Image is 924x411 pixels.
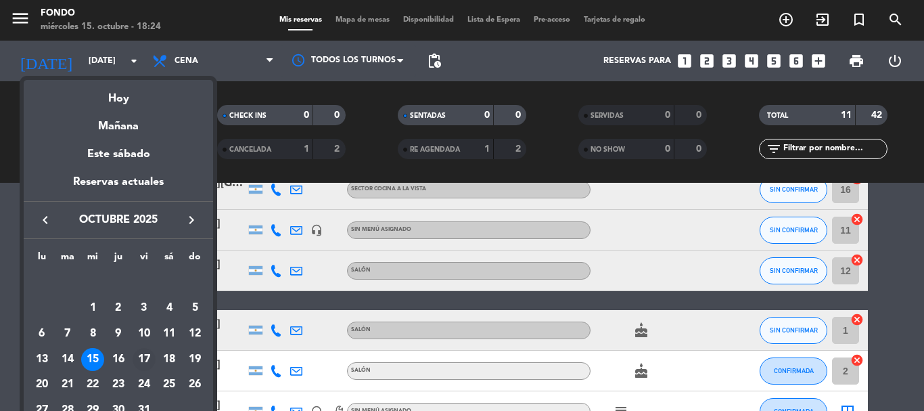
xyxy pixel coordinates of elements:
td: 12 de octubre de 2025 [182,321,208,347]
div: 14 [56,348,79,371]
td: 10 de octubre de 2025 [131,321,157,347]
div: 18 [158,348,181,371]
td: 7 de octubre de 2025 [55,321,80,347]
div: 21 [56,374,79,397]
i: keyboard_arrow_right [183,212,200,228]
td: 14 de octubre de 2025 [55,347,80,372]
div: 22 [81,374,104,397]
td: 20 de octubre de 2025 [29,372,55,398]
div: 1 [81,297,104,320]
th: lunes [29,249,55,270]
div: 17 [133,348,156,371]
div: 9 [107,322,130,345]
td: 13 de octubre de 2025 [29,347,55,372]
div: 24 [133,374,156,397]
td: 19 de octubre de 2025 [182,347,208,372]
div: 15 [81,348,104,371]
th: martes [55,249,80,270]
td: 3 de octubre de 2025 [131,296,157,322]
div: Mañana [24,108,213,135]
div: 6 [30,322,53,345]
div: 3 [133,297,156,320]
th: miércoles [80,249,106,270]
button: keyboard_arrow_left [33,211,57,229]
td: 1 de octubre de 2025 [80,296,106,322]
th: domingo [182,249,208,270]
div: 11 [158,322,181,345]
div: 5 [183,297,206,320]
div: 25 [158,374,181,397]
div: Reservas actuales [24,173,213,201]
td: 25 de octubre de 2025 [157,372,183,398]
th: jueves [106,249,131,270]
div: 12 [183,322,206,345]
div: Hoy [24,80,213,108]
td: 17 de octubre de 2025 [131,347,157,372]
td: 22 de octubre de 2025 [80,372,106,398]
i: keyboard_arrow_left [37,212,53,228]
td: 4 de octubre de 2025 [157,296,183,322]
div: 13 [30,348,53,371]
td: 24 de octubre de 2025 [131,372,157,398]
td: 16 de octubre de 2025 [106,347,131,372]
td: 5 de octubre de 2025 [182,296,208,322]
td: 2 de octubre de 2025 [106,296,131,322]
div: 23 [107,374,130,397]
div: Este sábado [24,135,213,173]
div: 19 [183,348,206,371]
div: 26 [183,374,206,397]
td: 8 de octubre de 2025 [80,321,106,347]
button: keyboard_arrow_right [179,211,204,229]
div: 20 [30,374,53,397]
td: 23 de octubre de 2025 [106,372,131,398]
span: octubre 2025 [57,211,179,229]
th: sábado [157,249,183,270]
div: 7 [56,322,79,345]
div: 2 [107,297,130,320]
td: 26 de octubre de 2025 [182,372,208,398]
div: 4 [158,297,181,320]
td: 21 de octubre de 2025 [55,372,80,398]
td: 18 de octubre de 2025 [157,347,183,372]
td: 11 de octubre de 2025 [157,321,183,347]
div: 8 [81,322,104,345]
td: 15 de octubre de 2025 [80,347,106,372]
td: OCT. [29,270,208,296]
div: 16 [107,348,130,371]
td: 6 de octubre de 2025 [29,321,55,347]
td: 9 de octubre de 2025 [106,321,131,347]
th: viernes [131,249,157,270]
div: 10 [133,322,156,345]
